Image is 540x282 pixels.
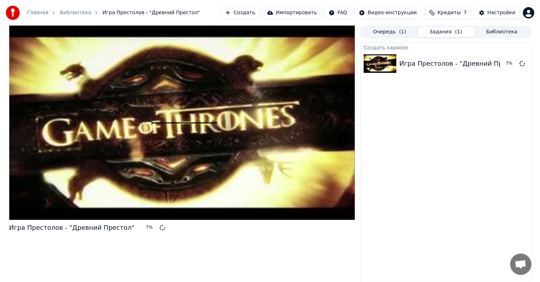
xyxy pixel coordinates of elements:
a: Главная [27,9,48,16]
div: Игра Престолов - "Древний Престол" [9,223,135,233]
div: Открытый чат [510,254,531,275]
div: Игра Престолов - "Древний Престол" [399,59,525,69]
div: Настройки [487,9,515,16]
span: Кредиты [438,9,461,16]
nav: breadcrumb [27,9,200,16]
button: Импортировать [263,6,322,19]
button: Библиотека [474,27,530,37]
a: Библиотека [60,9,91,16]
button: Видео-инструкции [354,6,421,19]
button: Создать [220,6,260,19]
span: 7 [464,9,467,16]
button: FAQ [324,6,352,19]
span: ( 1 ) [455,28,462,36]
div: 7 % [146,225,157,231]
span: Игра Престолов - "Древний Престол" [102,9,200,16]
div: 7 % [506,61,517,66]
img: youka [6,6,20,20]
button: Кредиты7 [424,6,471,19]
button: Задания [418,27,474,37]
button: Очередь [362,27,418,37]
span: ( 1 ) [399,28,406,36]
button: Настройки [474,6,520,19]
div: Создать караоке [361,43,530,51]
